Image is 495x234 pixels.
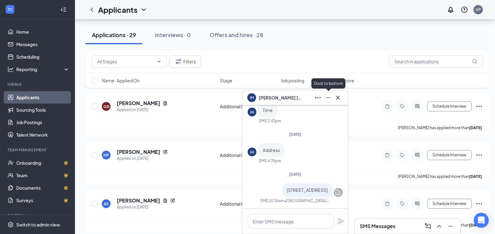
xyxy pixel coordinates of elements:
div: JH [250,110,254,115]
span: [PERSON_NAME] [PERSON_NAME] [259,94,302,101]
p: [PERSON_NAME] has applied more than . [398,125,483,130]
div: MP [103,153,109,158]
svg: Filter [175,58,182,65]
b: [DATE] [469,125,482,130]
div: Interviews · 0 [155,31,191,39]
a: Sourcing Tools [16,104,70,116]
a: Talent Network [16,129,70,141]
svg: ChevronUp [435,222,443,230]
span: Job posting [281,77,304,84]
button: Schedule Interview [427,101,472,111]
svg: Settings [7,222,14,228]
div: QB [103,104,109,109]
svg: Reapply [170,198,175,203]
div: Team Management [7,147,68,153]
svg: ActiveChat [413,201,421,206]
svg: Analysis [7,66,14,72]
a: Scheduling [16,51,70,63]
svg: ChevronDown [156,59,161,64]
svg: QuestionInfo [461,6,468,13]
svg: Ellipses [475,200,483,207]
svg: Company [334,189,342,196]
svg: Ellipses [314,94,322,101]
button: ComposeMessage [423,221,433,231]
a: OnboardingCrown [16,157,70,169]
svg: Note [384,153,391,158]
svg: Document [163,198,168,203]
a: Home [16,26,70,38]
svg: ActiveChat [413,153,421,158]
svg: Note [384,104,391,109]
svg: WorkstreamLogo [7,6,13,12]
h5: [PERSON_NAME] [117,149,160,155]
div: Hiring [7,82,68,87]
svg: Minimize [447,222,454,230]
a: Job Postings [16,116,70,129]
span: Address [263,147,280,153]
div: AS [104,201,109,207]
div: SMS 2:43pm [259,118,281,124]
button: Minimize [445,221,455,231]
button: Minimize [323,93,333,103]
div: Applied on [DATE] [117,155,168,162]
span: [STREET_ADDRESS] [287,187,328,193]
h5: [PERSON_NAME] [117,197,160,204]
div: Applied on [DATE] [117,107,168,113]
span: [DATE] [289,172,301,177]
div: Applications · 29 [92,31,136,39]
input: All Stages [97,58,154,65]
span: • [GEOGRAPHIC_DATA] (N Chili) PC351840 [284,198,331,203]
div: Reporting [16,66,70,72]
svg: ChevronLeft [88,6,96,13]
button: Filter Filters [169,55,201,68]
svg: Tag [398,201,406,206]
div: SMS 10:36am [260,198,284,203]
button: ChevronUp [434,221,444,231]
span: Score [342,77,354,84]
b: [DATE] [469,174,482,179]
svg: Collapse [60,7,67,13]
div: Payroll [7,213,68,218]
b: [DATE] [469,223,482,227]
a: Messages [16,38,70,51]
svg: Reapply [163,149,168,154]
div: UP [476,7,481,12]
div: Dock to bottom [311,78,345,89]
svg: Ellipses [475,103,483,110]
svg: ActiveChat [413,104,421,109]
svg: Plane [337,217,345,225]
div: Switch to admin view [16,222,60,228]
svg: MagnifyingGlass [472,59,477,64]
a: SurveysCrown [16,194,70,207]
svg: Minimize [324,94,332,101]
p: [PERSON_NAME] has applied more than . [398,174,483,179]
span: Time [263,107,273,113]
div: Additional Information [220,201,277,207]
a: DocumentsCrown [16,182,70,194]
button: Cross [333,93,343,103]
a: TeamCrown [16,169,70,182]
button: Ellipses [313,93,323,103]
div: Additional Information [220,103,277,110]
h5: [PERSON_NAME] [117,100,160,107]
div: Open Intercom Messenger [474,213,489,228]
div: Applied on [DATE] [117,204,175,210]
div: Offers and hires · 28 [210,31,263,39]
div: Additional Information [220,152,277,158]
svg: Notifications [447,6,454,13]
h1: Applicants [98,4,137,15]
div: SMS 4:39pm [259,158,281,163]
span: Name · Applied On [102,77,140,84]
button: Schedule Interview [427,199,472,209]
span: [DATE] [289,132,301,137]
span: Stage [220,77,232,84]
svg: Tag [398,104,406,109]
svg: Note [384,201,391,206]
svg: Ellipses [475,151,483,159]
input: Search in applications [389,55,483,68]
svg: ChevronDown [140,6,147,13]
h3: SMS Messages [360,223,395,230]
button: Schedule Interview [427,150,472,160]
svg: ComposeMessage [424,222,432,230]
